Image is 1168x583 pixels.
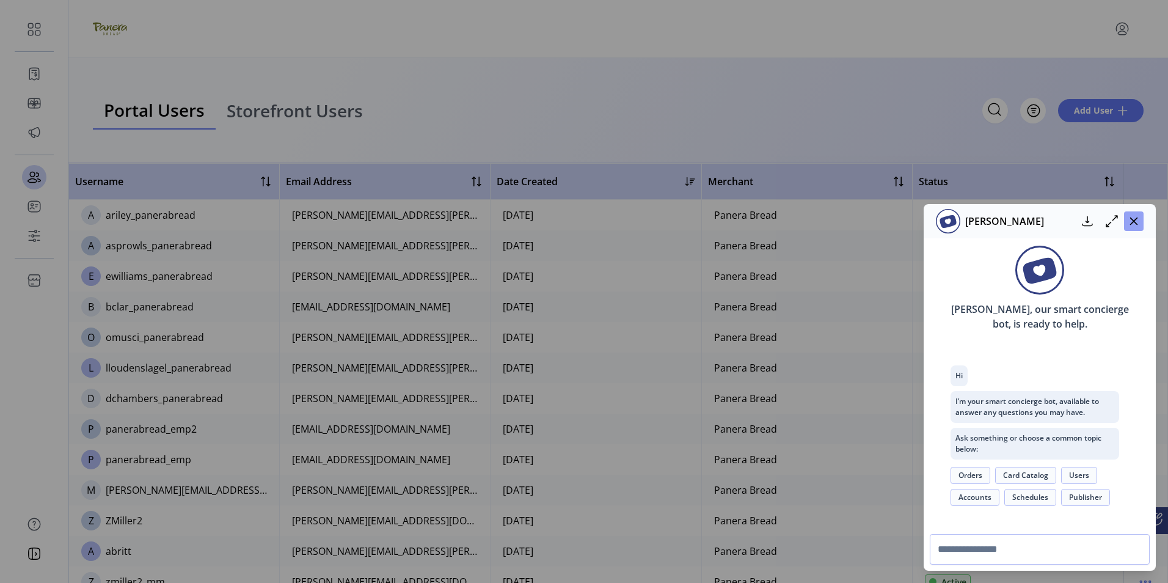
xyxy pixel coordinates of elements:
[951,467,990,484] button: Orders
[995,467,1056,484] button: Card Catalog
[951,428,1119,460] p: Ask something or choose a common topic below:
[1004,489,1056,506] button: Schedules
[951,365,968,386] p: Hi
[1061,467,1097,484] button: Users
[951,489,999,506] button: Accounts
[951,391,1119,423] p: I’m your smart concierge bot, available to answer any questions you may have.
[960,214,1044,229] p: [PERSON_NAME]
[931,295,1148,339] p: [PERSON_NAME], our smart concierge bot, is ready to help.
[1061,489,1110,506] button: Publisher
